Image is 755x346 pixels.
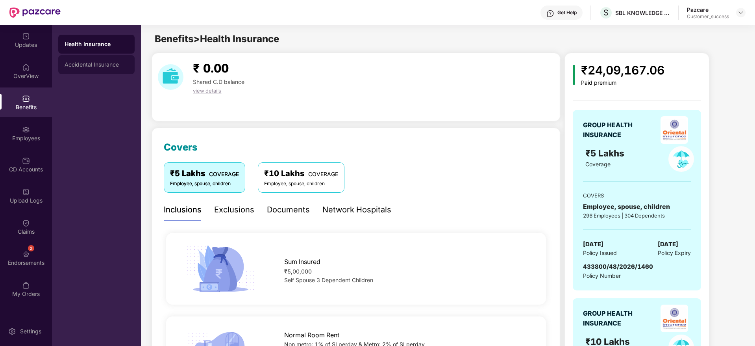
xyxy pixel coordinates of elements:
[585,148,627,158] span: ₹5 Lakhs
[581,80,664,86] div: Paid premium
[661,305,688,332] img: insurerLogo
[658,249,691,257] span: Policy Expiry
[22,281,30,289] img: svg+xml;base64,PHN2ZyBpZD0iTXlfT3JkZXJzIiBkYXRhLW5hbWU9Ik15IE9yZGVycyIgeG1sbnM9Imh0dHA6Ly93d3cudz...
[573,65,575,85] img: icon
[9,7,61,18] img: New Pazcare Logo
[284,277,373,283] span: Self Spouse 3 Dependent Children
[193,61,229,75] span: ₹ 0.00
[658,240,678,249] span: [DATE]
[668,146,694,172] img: policyIcon
[22,63,30,71] img: svg+xml;base64,PHN2ZyBpZD0iSG9tZSIgeG1sbnM9Imh0dHA6Ly93d3cudzMub3JnLzIwMDAvc3ZnIiB3aWR0aD0iMjAiIG...
[22,250,30,258] img: svg+xml;base64,PHN2ZyBpZD0iRW5kb3JzZW1lbnRzIiB4bWxucz0iaHR0cDovL3d3dy53My5vcmcvMjAwMC9zdmciIHdpZH...
[193,78,244,85] span: Shared C.D balance
[603,8,609,17] span: S
[687,6,729,13] div: Pazcare
[158,64,183,90] img: download
[284,257,320,267] span: Sum Insured
[170,167,239,180] div: ₹5 Lakhs
[583,202,691,212] div: Employee, spouse, children
[8,327,16,335] img: svg+xml;base64,PHN2ZyBpZD0iU2V0dGluZy0yMHgyMCIgeG1sbnM9Imh0dHA6Ly93d3cudzMub3JnLzIwMDAvc3ZnIiB3aW...
[22,188,30,196] img: svg+xml;base64,PHN2ZyBpZD0iVXBsb2FkX0xvZ3MiIGRhdGEtbmFtZT0iVXBsb2FkIExvZ3MiIHhtbG5zPSJodHRwOi8vd3...
[193,87,221,94] span: view details
[615,9,670,17] div: SBL KNOWLEDGE SERVICES PRIVATE LIMITED
[22,157,30,165] img: svg+xml;base64,PHN2ZyBpZD0iQ0RfQWNjb3VudHMiIGRhdGEtbmFtZT0iQ0QgQWNjb3VudHMiIHhtbG5zPSJodHRwOi8vd3...
[581,61,664,80] div: ₹24,09,167.06
[583,212,691,220] div: 296 Employees | 304 Dependents
[22,95,30,102] img: svg+xml;base64,PHN2ZyBpZD0iQmVuZWZpdHMiIHhtbG5zPSJodHRwOi8vd3d3LnczLm9yZy8yMDAwL3N2ZyIgd2lkdGg9Ij...
[155,33,279,45] span: Benefits > Health Insurance
[687,13,729,20] div: Customer_success
[284,267,529,276] div: ₹5,00,000
[308,171,338,177] span: COVERAGE
[583,272,621,279] span: Policy Number
[264,180,338,188] div: Employee, spouse, children
[267,204,310,216] div: Documents
[585,161,611,167] span: Coverage
[264,167,338,180] div: ₹10 Lakhs
[164,204,202,216] div: Inclusions
[546,9,554,17] img: svg+xml;base64,PHN2ZyBpZD0iSGVscC0zMngzMiIgeG1sbnM9Imh0dHA6Ly93d3cudzMub3JnLzIwMDAvc3ZnIiB3aWR0aD...
[284,330,339,340] span: Normal Room Rent
[164,141,198,153] span: Covers
[209,171,239,177] span: COVERAGE
[661,116,688,144] img: insurerLogo
[322,204,391,216] div: Network Hospitals
[183,243,257,295] img: icon
[583,309,652,328] div: GROUP HEALTH INSURANCE
[65,40,128,48] div: Health Insurance
[738,9,744,16] img: svg+xml;base64,PHN2ZyBpZD0iRHJvcGRvd24tMzJ4MzIiIHhtbG5zPSJodHRwOi8vd3d3LnczLm9yZy8yMDAwL3N2ZyIgd2...
[22,219,30,227] img: svg+xml;base64,PHN2ZyBpZD0iQ2xhaW0iIHhtbG5zPSJodHRwOi8vd3d3LnczLm9yZy8yMDAwL3N2ZyIgd2lkdGg9IjIwIi...
[65,61,128,68] div: Accidental Insurance
[28,245,34,251] div: 2
[22,32,30,40] img: svg+xml;base64,PHN2ZyBpZD0iVXBkYXRlZCIgeG1sbnM9Imh0dHA6Ly93d3cudzMub3JnLzIwMDAvc3ZnIiB3aWR0aD0iMj...
[583,192,691,199] div: COVERS
[583,249,617,257] span: Policy Issued
[583,263,653,270] span: 433800/48/2026/1460
[22,126,30,134] img: svg+xml;base64,PHN2ZyBpZD0iRW1wbG95ZWVzIiB4bWxucz0iaHR0cDovL3d3dy53My5vcmcvMjAwMC9zdmciIHdpZHRoPS...
[214,204,254,216] div: Exclusions
[583,240,603,249] span: [DATE]
[583,120,652,140] div: GROUP HEALTH INSURANCE
[18,327,44,335] div: Settings
[557,9,577,16] div: Get Help
[170,180,239,188] div: Employee, spouse, children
